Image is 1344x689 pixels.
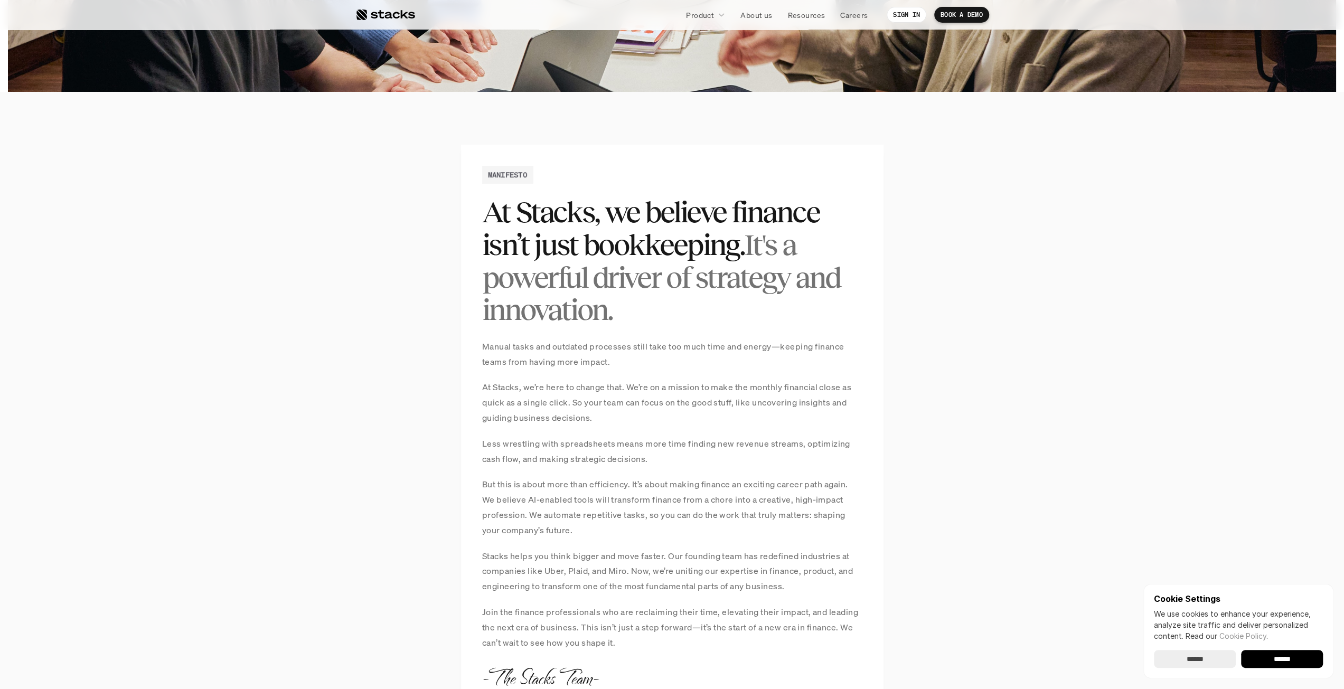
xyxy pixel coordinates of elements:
[488,169,528,180] h2: MANIFESTO
[887,7,926,23] a: SIGN IN
[482,228,845,326] span: It's a powerful driver of strategy and innovation.
[686,10,714,21] p: Product
[1186,631,1268,640] span: Read our .
[1219,631,1266,640] a: Cookie Policy
[482,339,862,370] p: Manual tasks and outdated processes still take too much time and energy—keeping finance teams fro...
[734,5,778,24] a: About us
[482,380,862,425] p: At Stacks, we’re here to change that. We’re on a mission to make the monthly financial close as q...
[787,10,825,21] p: Resources
[893,11,920,18] p: SIGN IN
[1154,594,1323,603] p: Cookie Settings
[781,5,831,24] a: Resources
[840,10,868,21] p: Careers
[1154,608,1323,641] p: We use cookies to enhance your experience, analyze site traffic and deliver personalized content.
[482,436,862,467] p: Less wrestling with spreadsheets means more time finding new revenue streams, optimizing cash flo...
[482,605,862,650] p: Join the finance professionals who are reclaiming their time, elevating their impact, and leading...
[482,477,862,537] p: But this is about more than efficiency. It’s about making finance an exciting career path again. ...
[482,196,862,326] h2: At Stacks, we believe finance isn’t just bookkeeping.
[834,5,874,24] a: Careers
[934,7,989,23] a: BOOK A DEMO
[482,549,862,594] p: Stacks helps you think bigger and move faster. Our founding team has redefined industries at comp...
[740,10,772,21] p: About us
[941,11,983,18] p: BOOK A DEMO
